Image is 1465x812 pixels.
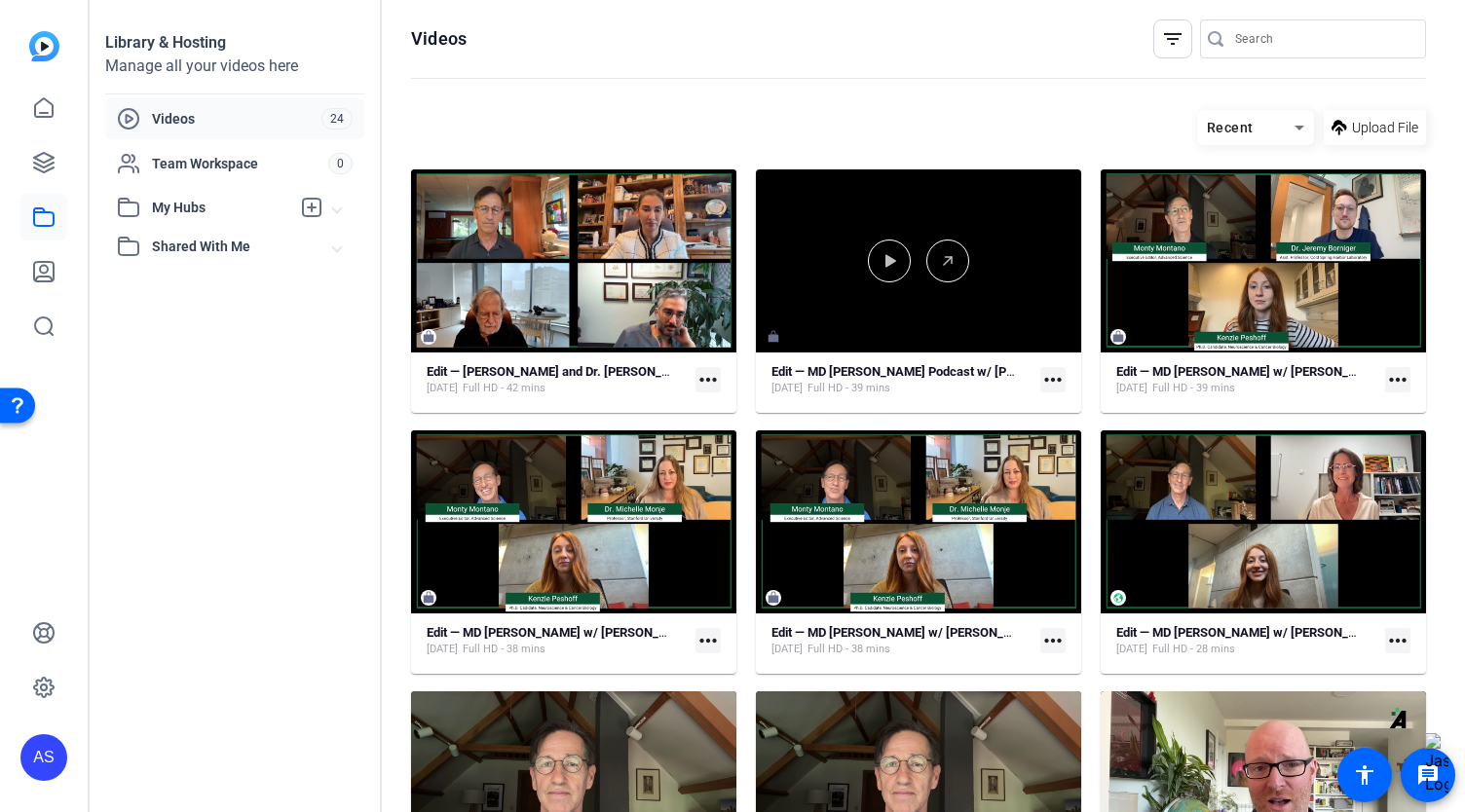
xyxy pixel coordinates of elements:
span: [DATE] [427,381,458,396]
mat-icon: more_horiz [1385,367,1410,392]
a: Edit — MD [PERSON_NAME] w/ [PERSON_NAME] (Old Version)[DATE]Full HD - 38 mins [771,625,1033,657]
span: Full HD - 39 mins [1152,381,1235,396]
a: Edit — MD [PERSON_NAME] w/ [PERSON_NAME] (Final)[DATE]Full HD - 38 mins [427,625,688,657]
h1: Videos [411,27,467,51]
span: [DATE] [427,642,458,657]
a: Edit — MD [PERSON_NAME] Podcast w/ [PERSON_NAME][DATE]Full HD - 39 mins [771,364,1033,396]
div: Library & Hosting [105,31,364,55]
strong: Edit — MD [PERSON_NAME] w/ [PERSON_NAME] [1116,625,1387,640]
mat-icon: more_horiz [695,367,721,392]
div: Manage all your videos here [105,55,364,78]
span: [DATE] [771,381,803,396]
mat-icon: filter_list [1161,27,1184,51]
span: Full HD - 42 mins [463,381,545,396]
span: My Hubs [152,198,290,218]
span: [DATE] [771,642,803,657]
span: [DATE] [1116,642,1147,657]
a: Edit — MD [PERSON_NAME] w/ [PERSON_NAME][DATE]Full HD - 39 mins [1116,364,1377,396]
span: Recent [1207,120,1254,135]
mat-icon: more_horiz [1040,628,1066,653]
span: 24 [321,108,353,129]
span: 0 [328,153,353,174]
span: [DATE] [1116,381,1147,396]
mat-icon: more_horiz [1385,628,1410,653]
mat-icon: message [1416,763,1440,787]
mat-icon: more_horiz [1040,367,1066,392]
span: Full HD - 28 mins [1152,642,1235,657]
span: Upload File [1352,118,1418,138]
span: Videos [152,109,321,129]
mat-expansion-panel-header: Shared With Me [105,227,364,266]
input: Search [1235,27,1410,51]
mat-expansion-panel-header: My Hubs [105,188,364,227]
strong: Edit — MD [PERSON_NAME] w/ [PERSON_NAME] [1116,364,1387,379]
span: Team Workspace [152,154,328,173]
strong: Edit — MD [PERSON_NAME] Podcast w/ [PERSON_NAME] [771,364,1091,379]
strong: Edit — MD [PERSON_NAME] w/ [PERSON_NAME] (Old Version) [771,625,1120,640]
div: AS [20,734,67,781]
strong: Edit — [PERSON_NAME] and Dr. [PERSON_NAME] (raw footage) [427,364,780,379]
button: Upload File [1324,110,1426,145]
span: Shared With Me [152,237,333,257]
span: Full HD - 39 mins [808,381,890,396]
span: Full HD - 38 mins [463,642,545,657]
strong: Edit — MD [PERSON_NAME] w/ [PERSON_NAME] (Final) [427,625,736,640]
a: Edit — MD [PERSON_NAME] w/ [PERSON_NAME][DATE]Full HD - 28 mins [1116,625,1377,657]
mat-icon: accessibility [1353,763,1376,787]
span: Full HD - 38 mins [808,642,890,657]
img: blue-gradient.svg [29,31,59,61]
a: Edit — [PERSON_NAME] and Dr. [PERSON_NAME] (raw footage)[DATE]Full HD - 42 mins [427,364,688,396]
mat-icon: more_horiz [695,628,721,653]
